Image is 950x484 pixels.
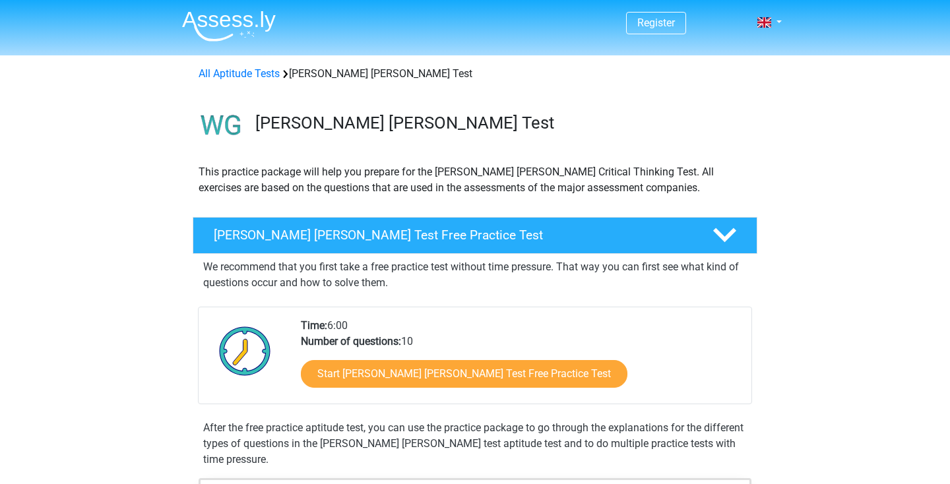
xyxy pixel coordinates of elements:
[301,360,627,388] a: Start [PERSON_NAME] [PERSON_NAME] Test Free Practice Test
[182,11,276,42] img: Assessly
[212,318,278,384] img: Clock
[637,16,675,29] a: Register
[193,98,249,154] img: watson glaser test
[193,66,757,82] div: [PERSON_NAME] [PERSON_NAME] Test
[199,67,280,80] a: All Aptitude Tests
[198,420,752,468] div: After the free practice aptitude test, you can use the practice package to go through the explana...
[291,318,751,404] div: 6:00 10
[301,319,327,332] b: Time:
[301,335,401,348] b: Number of questions:
[187,217,763,254] a: [PERSON_NAME] [PERSON_NAME] Test Free Practice Test
[214,227,691,243] h4: [PERSON_NAME] [PERSON_NAME] Test Free Practice Test
[255,113,747,133] h3: [PERSON_NAME] [PERSON_NAME] Test
[199,164,751,196] p: This practice package will help you prepare for the [PERSON_NAME] [PERSON_NAME] Critical Thinking...
[203,259,747,291] p: We recommend that you first take a free practice test without time pressure. That way you can fir...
